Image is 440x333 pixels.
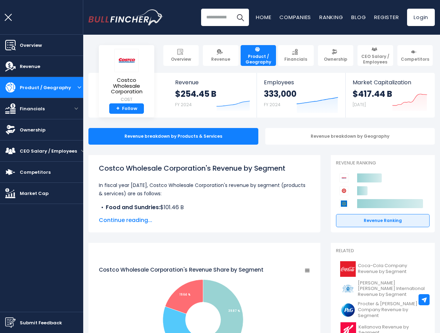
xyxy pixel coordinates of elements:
[357,45,393,66] a: CEO Salary / Employees
[339,186,348,195] img: Target Corporation competitors logo
[99,181,310,198] p: In fiscal year [DATE], Costco Wholesale Corporation's revenue by segment (products & services) ar...
[20,105,45,112] span: Financials
[336,259,430,279] a: Coca-Cola Company Revenue by Segment
[340,281,356,297] img: PM logo
[116,105,120,112] strong: +
[264,88,296,99] strong: 333,000
[358,263,425,275] span: Coca-Cola Company Revenue by Segment
[20,147,77,155] span: CEO Salary / Employees
[265,128,435,145] div: Revenue breakdown by Geography
[358,280,425,298] span: [PERSON_NAME] [PERSON_NAME] International Revenue by Segment
[88,9,163,25] a: Go to homepage
[20,63,40,70] span: Revenue
[340,302,356,318] img: PG logo
[324,57,347,62] span: Ownership
[69,98,83,119] button: open menu
[104,49,149,103] a: Costco Wholesale Corporation COST
[109,103,144,114] a: +Follow
[104,96,149,103] small: COST
[99,163,310,173] h1: Costco Wholesale Corporation's Revenue by Segment
[401,57,429,62] span: Competitors
[163,45,199,66] a: Overview
[256,14,271,21] a: Home
[319,14,343,21] a: Ranking
[264,102,281,108] small: FY 2024
[339,199,348,208] img: Walmart competitors logo
[279,14,311,21] a: Companies
[336,214,430,227] a: Revenue Ranking
[203,45,238,66] a: Revenue
[20,319,62,326] span: Submit Feedback
[5,125,16,135] img: Ownership
[81,140,85,161] button: open menu
[374,14,399,21] a: Register
[358,301,425,319] span: Procter & [PERSON_NAME] Company Revenue by Segment
[175,79,250,86] span: Revenue
[175,102,192,108] small: FY 2024
[353,79,427,86] span: Market Capitalization
[99,266,264,273] tspan: Costco Wholesale Corporation's Revenue Share by Segment
[244,54,273,65] span: Product / Geography
[75,77,83,98] button: open menu
[20,190,49,197] span: Market Cap
[339,173,348,182] img: Costco Wholesale Corporation competitors logo
[353,102,366,108] small: [DATE]
[99,203,310,212] li: $101.46 B
[180,293,190,297] tspan: 19.64 %
[106,203,160,211] b: Food and Sundries:
[397,45,433,66] a: Competitors
[361,54,390,65] span: CEO Salary / Employees
[20,126,45,134] span: Ownership
[340,261,356,277] img: KO logo
[336,299,430,321] a: Procter & [PERSON_NAME] Company Revenue by Segment
[175,88,216,99] strong: $254.45 B
[20,84,71,91] span: Product / Geography
[20,169,51,176] span: Competitors
[232,9,249,26] button: Search
[318,45,353,66] a: Ownership
[168,73,257,118] a: Revenue $254.45 B FY 2024
[171,57,191,62] span: Overview
[284,57,307,62] span: Financials
[20,42,42,49] span: Overview
[241,45,276,66] a: Product / Geography
[257,73,345,118] a: Employees 333,000 FY 2024
[336,279,430,300] a: [PERSON_NAME] [PERSON_NAME] International Revenue by Segment
[264,79,338,86] span: Employees
[407,9,435,26] a: Login
[336,160,430,166] p: Revenue Ranking
[228,309,240,313] tspan: 39.87 %
[346,73,434,118] a: Market Capitalization $417.44 B [DATE]
[88,128,258,145] div: Revenue breakdown by Products & Services
[353,88,392,99] strong: $417.44 B
[351,14,366,21] a: Blog
[99,216,310,224] span: Continue reading...
[211,57,230,62] span: Revenue
[336,248,430,254] p: Related
[88,9,163,25] img: Bullfincher logo
[278,45,313,66] a: Financials
[104,77,149,95] span: Costco Wholesale Corporation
